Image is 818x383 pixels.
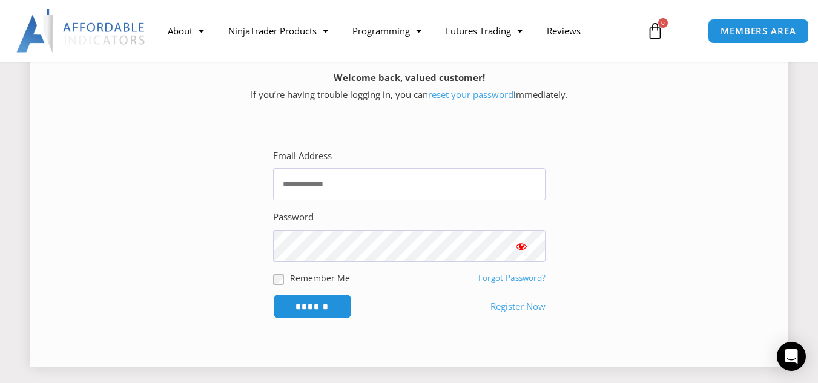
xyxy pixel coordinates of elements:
[273,148,332,165] label: Email Address
[721,27,796,36] span: MEMBERS AREA
[216,17,340,45] a: NinjaTrader Products
[658,18,668,28] span: 0
[273,209,314,226] label: Password
[777,342,806,371] div: Open Intercom Messenger
[497,230,546,262] button: Show password
[290,272,350,284] label: Remember Me
[535,17,593,45] a: Reviews
[434,17,535,45] a: Futures Trading
[51,70,767,103] p: If you’re having trouble logging in, you can immediately.
[628,13,682,48] a: 0
[428,88,513,100] a: reset your password
[156,17,638,45] nav: Menu
[478,272,546,283] a: Forgot Password?
[16,9,147,53] img: LogoAI | Affordable Indicators – NinjaTrader
[334,71,485,83] strong: Welcome back, valued customer!
[490,298,546,315] a: Register Now
[708,19,809,44] a: MEMBERS AREA
[340,17,434,45] a: Programming
[156,17,216,45] a: About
